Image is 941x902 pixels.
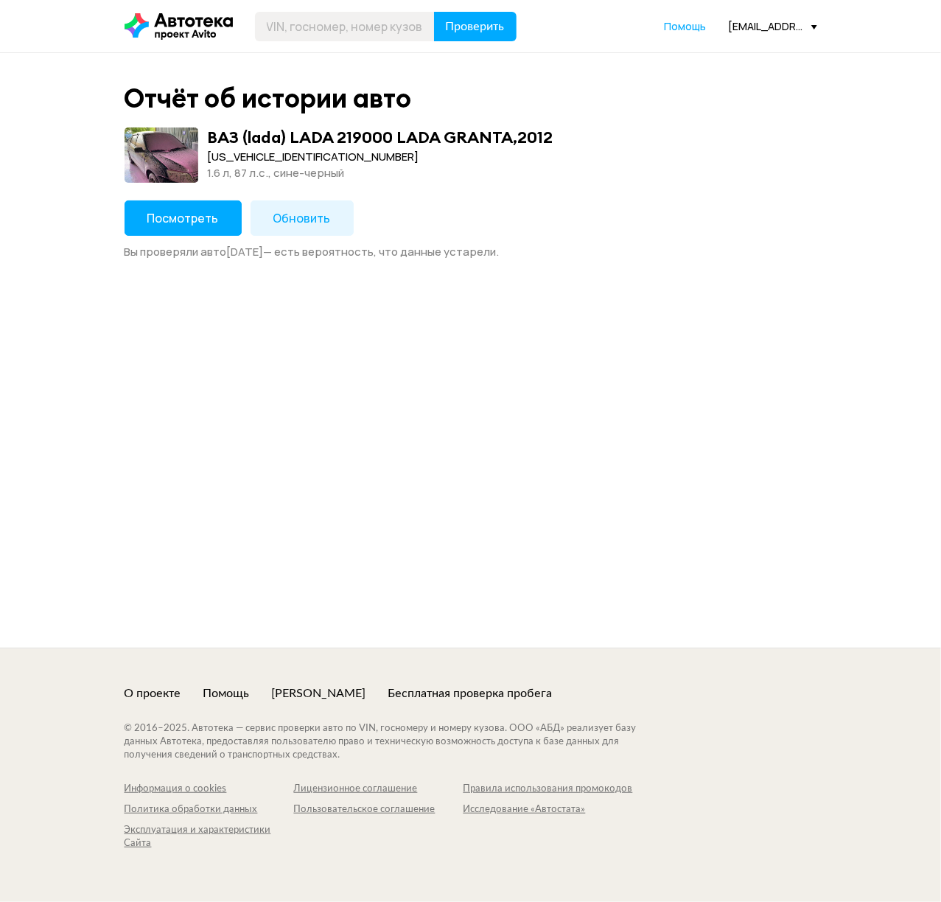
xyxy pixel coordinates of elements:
a: Исследование «Автостата» [463,803,633,817]
span: Помощь [665,19,707,33]
a: Лицензионное соглашение [294,783,463,796]
a: Информация о cookies [125,783,294,796]
a: [PERSON_NAME] [272,685,366,702]
a: Правила использования промокодов [463,783,633,796]
a: О проекте [125,685,181,702]
div: [EMAIL_ADDRESS][DOMAIN_NAME] [729,19,817,33]
a: Политика обработки данных [125,803,294,817]
div: 1.6 л, 87 л.c., сине-черный [208,165,553,181]
a: Помощь [203,685,250,702]
div: © 2016– 2025 . Автотека — сервис проверки авто по VIN, госномеру и номеру кузова. ООО «АБД» реали... [125,722,666,762]
div: Вы проверяли авто [DATE] — есть вероятность, что данные устарели. [125,245,817,259]
div: Отчёт об истории авто [125,83,412,114]
div: [US_VEHICLE_IDENTIFICATION_NUMBER] [208,149,553,165]
button: Обновить [251,200,354,236]
a: Эксплуатация и характеристики Сайта [125,824,294,850]
div: ВАЗ (lada) LADA 219000 LADA GRANTA , 2012 [208,127,553,147]
span: Проверить [446,21,505,32]
span: Посмотреть [147,210,219,226]
span: Обновить [273,210,331,226]
a: Бесплатная проверка пробега [388,685,553,702]
button: Посмотреть [125,200,242,236]
button: Проверить [434,12,517,41]
a: Помощь [665,19,707,34]
a: Пользовательское соглашение [294,803,463,817]
input: VIN, госномер, номер кузова [255,12,435,41]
